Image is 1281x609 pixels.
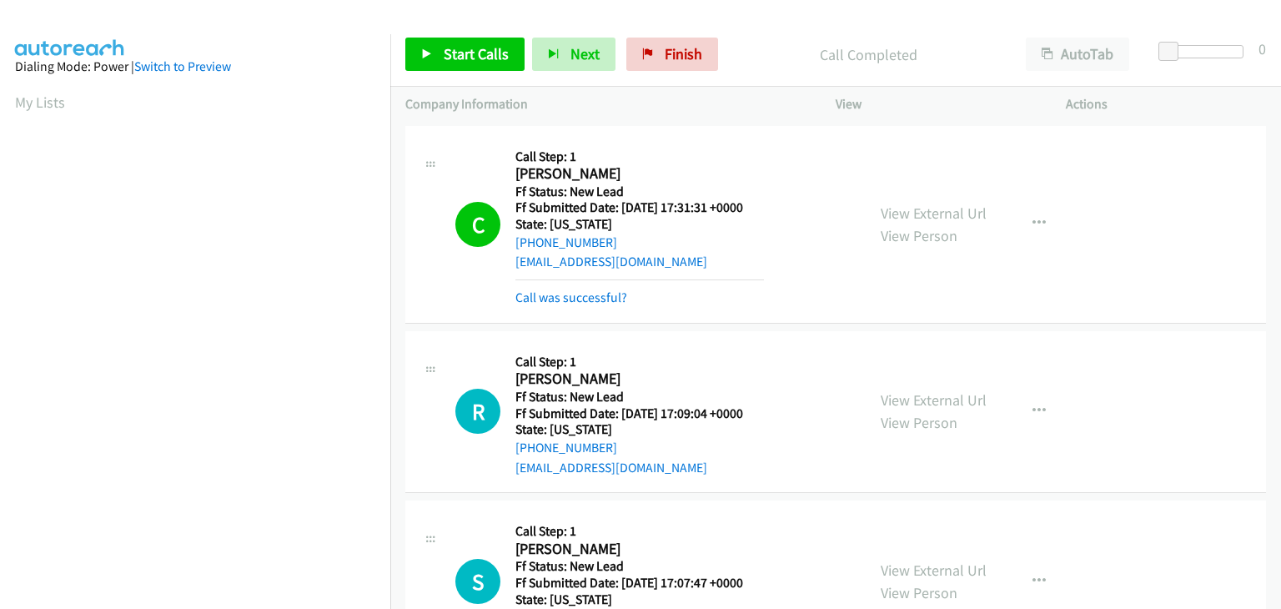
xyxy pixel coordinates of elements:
a: Switch to Preview [134,58,231,74]
h5: Ff Submitted Date: [DATE] 17:09:04 +0000 [515,405,764,422]
h5: Ff Status: New Lead [515,558,764,575]
h2: [PERSON_NAME] [515,164,764,184]
p: Actions [1066,94,1266,114]
button: Next [532,38,615,71]
span: Start Calls [444,44,509,63]
button: AutoTab [1026,38,1129,71]
a: View External Url [881,204,987,223]
h5: Ff Submitted Date: [DATE] 17:07:47 +0000 [515,575,764,591]
a: View Person [881,413,957,432]
div: The call is yet to be attempted [455,389,500,434]
h2: [PERSON_NAME] [515,540,764,559]
a: View External Url [881,390,987,410]
h5: Call Step: 1 [515,148,764,165]
h5: Ff Status: New Lead [515,184,764,200]
a: View External Url [881,561,987,580]
a: [PHONE_NUMBER] [515,234,617,250]
a: My Lists [15,93,65,112]
div: 0 [1258,38,1266,60]
h5: State: [US_STATE] [515,591,764,608]
p: Call Completed [741,43,996,66]
span: Finish [665,44,702,63]
h5: Ff Submitted Date: [DATE] 17:31:31 +0000 [515,199,764,216]
div: Dialing Mode: Power | [15,57,375,77]
a: [PHONE_NUMBER] [515,440,617,455]
p: View [836,94,1036,114]
a: Call was successful? [515,289,627,305]
h1: R [455,389,500,434]
h2: [PERSON_NAME] [515,370,764,389]
h1: C [455,202,500,247]
h5: State: [US_STATE] [515,421,764,438]
div: The call is yet to be attempted [455,559,500,604]
a: [EMAIL_ADDRESS][DOMAIN_NAME] [515,460,707,476]
h5: Ff Status: New Lead [515,389,764,405]
h5: State: [US_STATE] [515,216,764,233]
a: View Person [881,226,957,245]
h5: Call Step: 1 [515,523,764,540]
a: View Person [881,583,957,602]
iframe: Resource Center [1233,238,1281,370]
h1: S [455,559,500,604]
a: [EMAIL_ADDRESS][DOMAIN_NAME] [515,254,707,269]
div: Delay between calls (in seconds) [1167,45,1243,58]
h5: Call Step: 1 [515,354,764,370]
a: Finish [626,38,718,71]
a: Start Calls [405,38,525,71]
span: Next [570,44,600,63]
p: Company Information [405,94,806,114]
